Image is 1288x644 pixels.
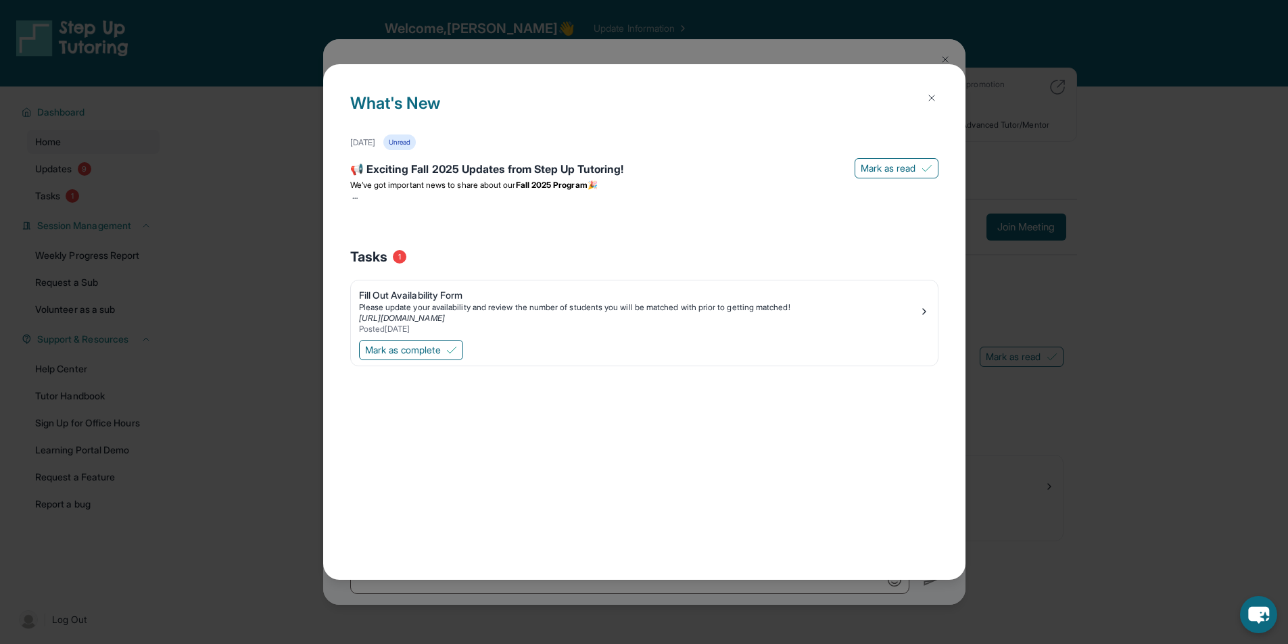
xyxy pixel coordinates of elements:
a: [URL][DOMAIN_NAME] [359,313,445,323]
img: Mark as read [922,163,932,174]
a: Fill Out Availability FormPlease update your availability and review the number of students you w... [351,280,938,337]
button: Mark as complete [359,340,463,360]
span: Mark as complete [365,343,441,357]
span: 🎉 [588,180,598,190]
div: 📢 Exciting Fall 2025 Updates from Step Up Tutoring! [350,161,938,180]
span: 1 [393,250,406,264]
button: chat-button [1240,596,1277,633]
strong: Fall 2025 Program [516,180,588,190]
div: Posted [DATE] [359,324,919,335]
div: Please update your availability and review the number of students you will be matched with prior ... [359,302,919,313]
img: Mark as complete [446,345,457,355]
h1: What's New [350,91,938,134]
span: Tasks [350,247,387,266]
img: Close Icon [926,93,937,103]
span: We’ve got important news to share about our [350,180,516,190]
span: Mark as read [861,162,916,175]
button: Mark as read [855,158,938,178]
div: Fill Out Availability Form [359,289,919,302]
div: [DATE] [350,137,375,148]
div: Unread [383,134,416,150]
